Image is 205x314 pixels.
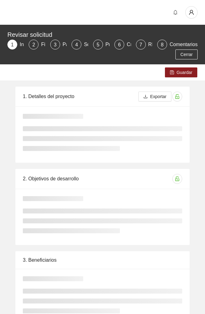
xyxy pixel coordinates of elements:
div: 7RH y Consultores [136,40,152,49]
div: 8Comentarios [157,40,198,49]
div: Presupuesto [105,40,138,49]
button: saveGuardar [165,67,197,77]
span: save [170,70,174,75]
div: 5Presupuesto [93,40,109,49]
span: unlock [173,176,182,181]
span: bell [171,10,180,15]
div: Comentarios [170,40,198,49]
div: 6Cronograma [114,40,131,49]
div: 2Ficha T [29,40,45,49]
div: Sostenibilidad [84,40,120,49]
div: 2. Objetivos de desarrollo [23,170,171,187]
button: unlock [172,92,182,101]
span: 3 [54,42,56,47]
div: Revisar solicitud [7,30,194,40]
div: Inf. General [20,40,51,49]
span: unlock [173,94,182,99]
span: user [186,10,197,15]
div: Participantes [63,40,96,49]
div: 1. Detalles del proyecto [23,88,138,105]
button: downloadExportar [138,92,171,101]
button: user [185,6,198,19]
button: Cerrar [175,49,198,59]
button: unlock [172,174,182,184]
div: Cronograma [127,40,159,49]
button: bell [170,7,180,17]
div: 3. Beneficiarios [23,251,182,269]
span: 7 [139,42,142,47]
span: Cerrar [180,51,193,58]
span: 8 [161,42,164,47]
span: 4 [75,42,78,47]
span: 2 [32,42,35,47]
span: Guardar [177,69,192,76]
div: 4Sostenibilidad [72,40,88,49]
div: Ficha T [41,40,62,49]
span: Exportar [150,93,166,100]
span: 1 [11,42,14,47]
span: 5 [96,42,99,47]
div: 1Inf. General [7,40,24,49]
span: download [143,94,148,99]
div: 3Participantes [50,40,67,49]
div: RH y Consultores [148,40,192,49]
span: 6 [118,42,121,47]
